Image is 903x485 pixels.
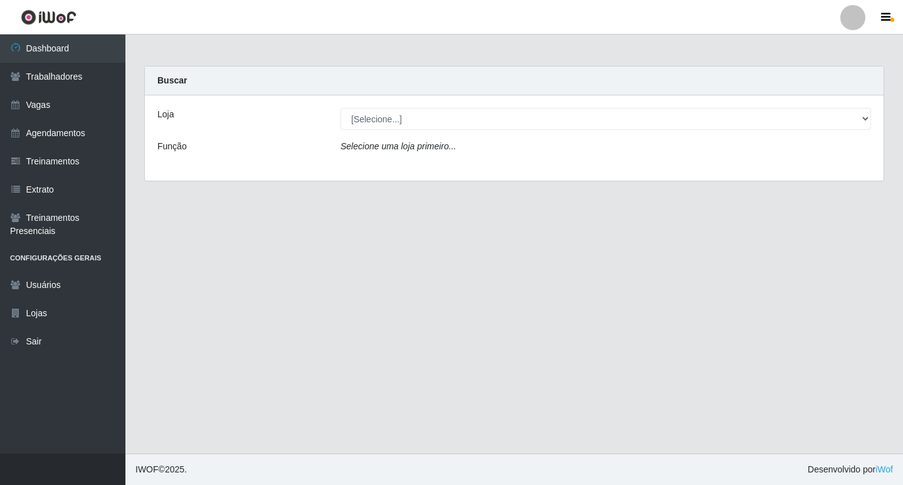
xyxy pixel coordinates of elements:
label: Função [157,140,187,153]
a: iWof [875,464,893,474]
span: Desenvolvido por [808,463,893,476]
label: Loja [157,108,174,121]
span: IWOF [135,464,159,474]
strong: Buscar [157,75,187,85]
span: © 2025 . [135,463,187,476]
i: Selecione uma loja primeiro... [341,141,456,151]
img: CoreUI Logo [21,9,77,25]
